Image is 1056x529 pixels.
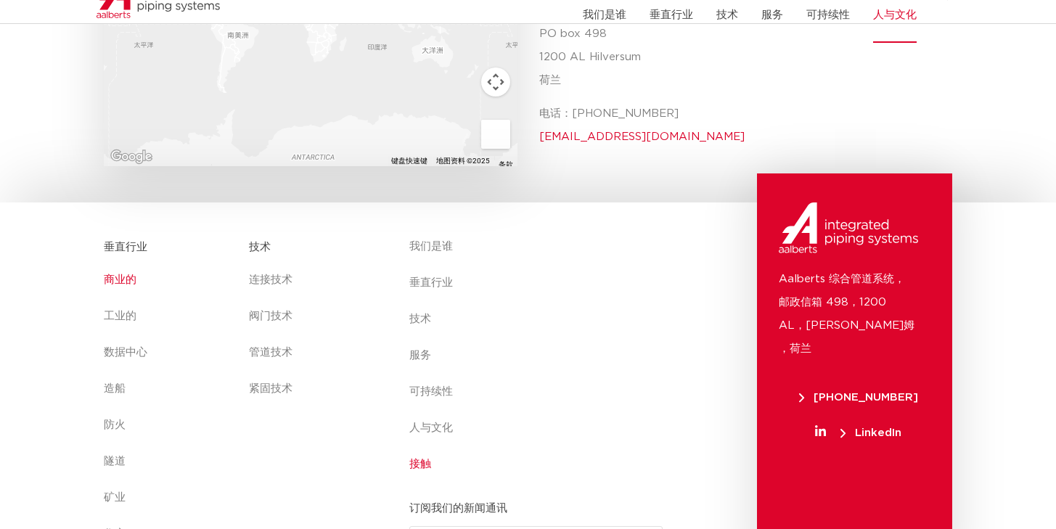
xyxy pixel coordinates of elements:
[436,157,490,165] font: 地图资料 ©2025
[104,242,147,253] font: 垂直行业
[539,131,745,142] a: [EMAIL_ADDRESS][DOMAIN_NAME]
[104,335,235,371] a: 数据中心
[249,262,380,298] a: 连接技术
[107,147,155,166] a: 在Google地图上开启该区域（开启新视窗）
[409,277,453,288] font: 垂直行业
[539,108,679,119] font: 电话：[PHONE_NUMBER]
[499,161,513,168] a: 条款（在新分页中开启）
[409,229,675,265] a: 我们是谁
[409,422,453,433] font: 人与文化
[814,392,918,403] font: [PHONE_NUMBER]
[761,9,783,20] font: 服务
[806,9,850,20] font: 可持续性
[779,392,938,403] a: [PHONE_NUMBER]
[249,383,292,394] font: 紧固技术
[104,383,126,394] font: 造船
[104,371,235,407] a: 造船
[249,298,380,335] a: 阀门技术
[409,503,507,514] font: 订阅我们的新闻通讯
[249,311,292,321] font: 阀门技术
[481,120,510,149] button: 将衣夹人拖曳到地图上，即可开启街景服务
[409,410,675,446] a: 人与文化
[409,337,675,374] a: 服务
[409,459,431,469] font: 接触
[716,9,738,20] font: 技术
[499,161,513,168] font: 条款
[249,262,380,407] nav: 菜单
[409,386,453,397] font: 可持续性
[409,350,431,361] font: 服务
[409,241,453,252] font: 我们是谁
[539,28,607,39] font: PO box 498
[249,274,292,285] font: 连接技术
[104,456,126,467] font: 隧道
[249,371,380,407] a: 紧固技术
[409,229,675,483] nav: 菜单
[855,427,901,438] font: LinkedIn
[409,265,675,301] a: 垂直行业
[249,335,380,371] a: 管道技术
[104,419,126,430] font: 防火
[779,274,905,284] font: Aalberts 综合管道系统，
[779,320,914,331] font: AL，[PERSON_NAME]姆
[873,9,917,20] font: 人与文化
[583,9,626,20] font: 我们是谁
[104,492,126,503] font: 矿业
[104,443,235,480] a: 隧道
[409,374,675,410] a: 可持续性
[391,157,427,165] font: 键盘快速键
[409,446,675,483] a: 接触
[650,9,693,20] font: 垂直行业
[779,343,811,354] font: ，荷兰
[409,313,431,324] font: 技术
[249,347,292,358] font: 管道技术
[104,480,235,516] a: 矿业
[104,262,235,298] a: 商业的
[779,297,886,308] font: 邮政信箱 498，1200
[391,156,427,166] button: 键盘快速键
[409,301,675,337] a: 技术
[539,75,561,86] font: 荷兰
[104,347,147,358] font: 数据中心
[104,298,235,335] a: 工业的
[481,67,510,97] button: 地图摄影机控制项
[249,242,271,253] font: 技术
[779,427,938,438] a: LinkedIn
[104,311,136,321] font: 工业的
[107,147,155,166] img: 谷歌
[104,407,235,443] a: 防火
[539,52,641,62] font: 1200 AL Hilversum
[104,274,136,285] font: 商业的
